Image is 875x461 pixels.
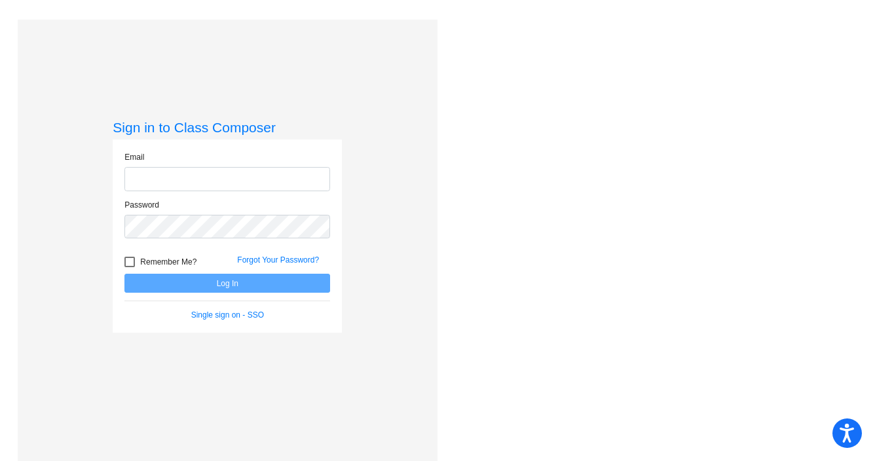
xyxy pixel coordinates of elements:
span: Remember Me? [140,254,196,270]
label: Email [124,151,144,163]
label: Password [124,199,159,211]
a: Single sign on - SSO [191,310,264,320]
h3: Sign in to Class Composer [113,119,342,136]
a: Forgot Your Password? [237,255,319,265]
button: Log In [124,274,330,293]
